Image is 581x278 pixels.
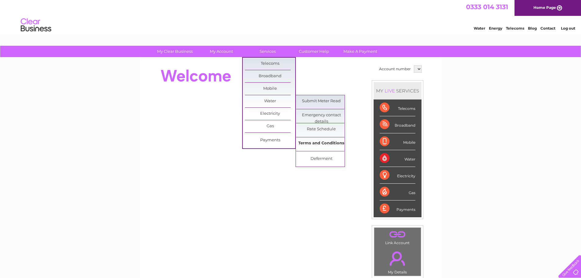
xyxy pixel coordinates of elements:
[242,46,293,57] a: Services
[528,26,537,31] a: Blog
[474,26,485,31] a: Water
[380,184,415,200] div: Gas
[380,99,415,116] div: Telecoms
[489,26,502,31] a: Energy
[380,200,415,217] div: Payments
[561,26,575,31] a: Log out
[150,46,200,57] a: My Clear Business
[196,46,246,57] a: My Account
[245,95,295,107] a: Water
[245,83,295,95] a: Mobile
[380,167,415,184] div: Electricity
[296,153,346,165] a: Deferment
[380,116,415,133] div: Broadband
[245,108,295,120] a: Electricity
[380,133,415,150] div: Mobile
[245,134,295,146] a: Payments
[374,82,421,99] div: MY SERVICES
[20,16,52,34] img: logo.png
[374,227,421,247] td: Link Account
[296,109,346,121] a: Emergency contact details
[335,46,386,57] a: Make A Payment
[147,3,435,30] div: Clear Business is a trading name of Verastar Limited (registered in [GEOGRAPHIC_DATA] No. 3667643...
[289,46,339,57] a: Customer Help
[296,137,346,150] a: Terms and Conditions
[378,64,412,74] td: Account number
[383,88,396,94] div: LIVE
[374,246,421,276] td: My Details
[376,248,419,269] a: .
[506,26,524,31] a: Telecoms
[296,95,346,107] a: Submit Meter Read
[296,123,346,135] a: Rate Schedule
[245,70,295,82] a: Broadband
[380,150,415,167] div: Water
[245,120,295,132] a: Gas
[540,26,555,31] a: Contact
[245,58,295,70] a: Telecoms
[376,229,419,240] a: .
[466,3,508,11] a: 0333 014 3131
